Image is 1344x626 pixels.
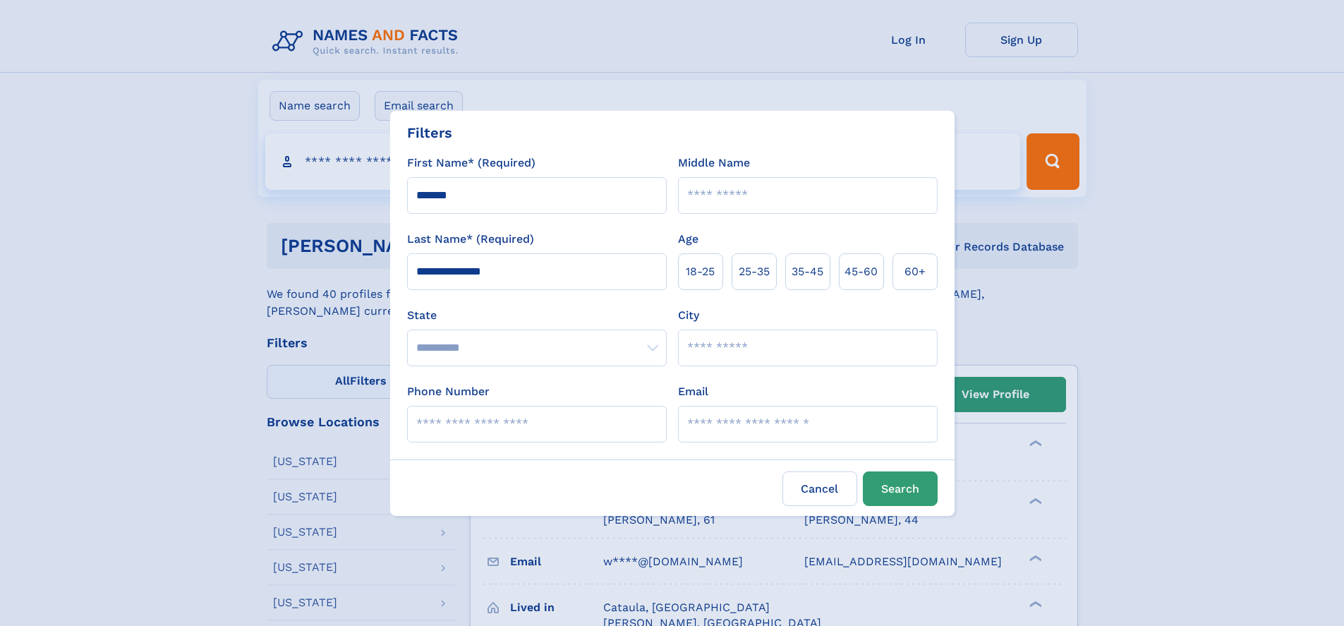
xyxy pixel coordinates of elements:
label: City [678,307,699,324]
button: Search [863,471,938,506]
label: Age [678,231,698,248]
label: Email [678,383,708,400]
span: 45‑60 [844,263,878,280]
label: Middle Name [678,155,750,171]
label: Last Name* (Required) [407,231,534,248]
label: Cancel [782,471,857,506]
label: State [407,307,667,324]
span: 18‑25 [686,263,715,280]
div: Filters [407,122,452,143]
span: 60+ [904,263,926,280]
label: First Name* (Required) [407,155,535,171]
label: Phone Number [407,383,490,400]
span: 35‑45 [792,263,823,280]
span: 25‑35 [739,263,770,280]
